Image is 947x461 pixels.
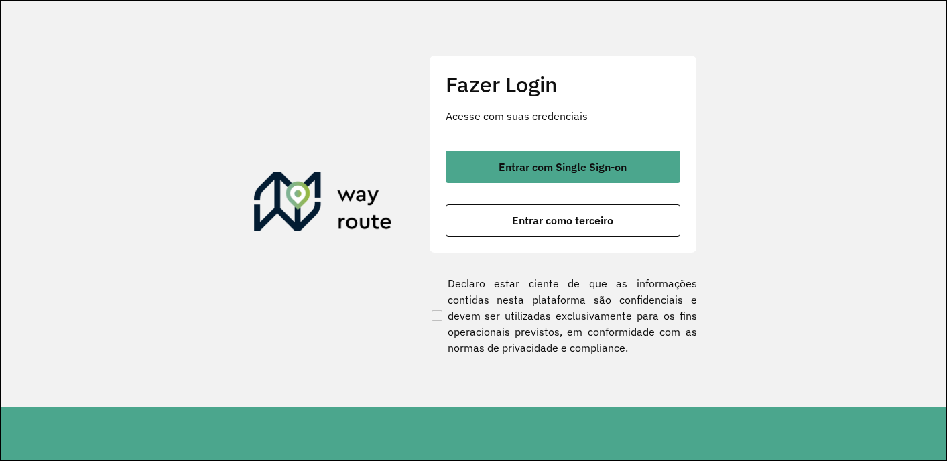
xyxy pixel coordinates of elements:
[429,275,697,356] label: Declaro estar ciente de que as informações contidas nesta plataforma são confidenciais e devem se...
[446,108,680,124] p: Acesse com suas credenciais
[499,161,627,172] span: Entrar com Single Sign-on
[446,72,680,97] h2: Fazer Login
[446,204,680,237] button: button
[254,172,392,236] img: Roteirizador AmbevTech
[446,151,680,183] button: button
[512,215,613,226] span: Entrar como terceiro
